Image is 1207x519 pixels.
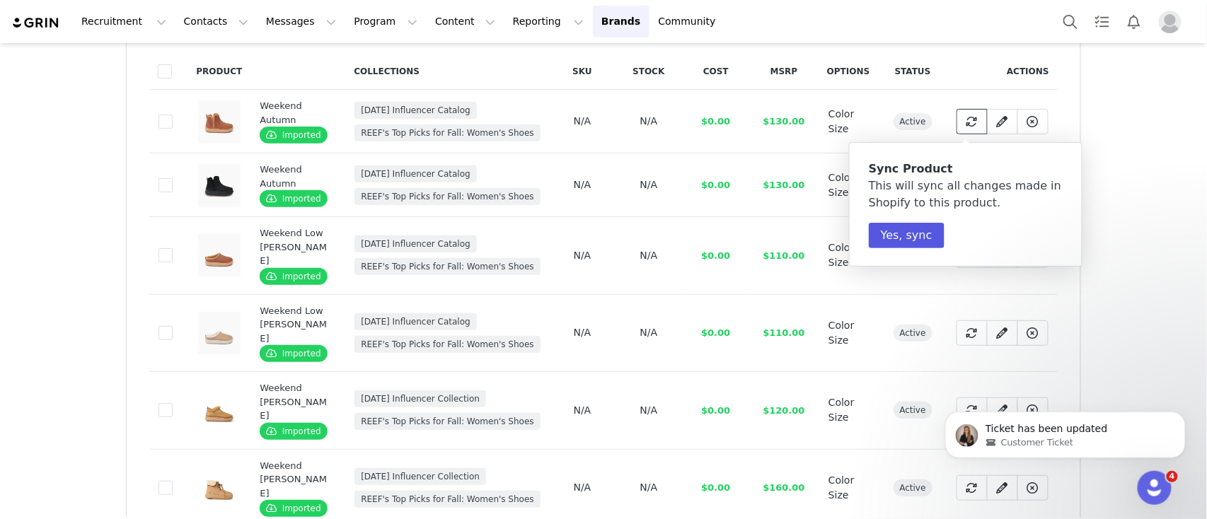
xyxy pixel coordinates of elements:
[354,258,541,275] span: REEF's Top Picks for Fall: Women's Shoes
[354,188,541,205] span: REEF's Top Picks for Fall: Women's Shoes
[894,325,932,342] span: active
[354,336,541,353] span: REEF's Top Picks for Fall: Women's Shoes
[1087,6,1118,37] a: Tasks
[354,124,541,141] span: REEF's Top Picks for Fall: Women's Shoes
[701,116,730,127] span: $0.00
[1119,6,1150,37] button: Notifications
[701,327,730,338] span: $0.00
[260,226,328,268] div: Weekend Low [PERSON_NAME]
[1159,11,1182,33] img: placeholder-profile.jpg
[73,6,175,37] button: Recruitment
[260,304,328,346] div: Weekend Low [PERSON_NAME]
[260,127,327,144] span: Imported
[198,234,241,276] img: CJ5531_WEEKENDLOWBROOKE_COCOA_RS-900x900-831cf75.jpg
[828,170,869,200] div: Color Size
[894,479,932,496] span: active
[828,473,869,503] div: Color Size
[345,6,426,37] button: Program
[187,53,250,90] th: Product
[869,161,1063,211] p: This will sync all changes made in Shopify to this product.
[574,250,591,261] span: N/A
[615,53,682,90] th: Stock
[198,389,241,431] img: CJ9385_WEEKEND_OLIVIA_TAN_RS_SHADOW-900x900-c4cc11b.png
[701,250,730,261] span: $0.00
[260,163,328,190] div: Weekend Autumn
[504,6,592,37] button: Reporting
[1167,471,1178,482] span: 4
[574,179,591,190] span: N/A
[763,405,805,416] span: $120.00
[593,6,649,37] a: Brands
[683,53,750,90] th: Cost
[763,482,805,493] span: $160.00
[260,190,327,207] span: Imported
[1055,6,1086,37] button: Search
[354,413,541,430] span: REEF's Top Picks for Fall: Women's Shoes
[763,250,805,261] span: $110.00
[354,390,486,407] span: [DATE] Influencer Collection
[175,6,257,37] button: Contacts
[354,313,477,330] span: [DATE] Influencer Catalog
[345,53,550,90] th: Collections
[701,180,730,190] span: $0.00
[763,327,805,338] span: $110.00
[828,240,869,270] div: Color Size
[819,53,879,90] th: Options
[701,405,730,416] span: $0.00
[640,482,658,493] span: N/A
[258,6,345,37] button: Messages
[894,402,932,419] span: active
[640,115,658,127] span: N/A
[879,53,947,90] th: Status
[198,467,241,509] img: CJ8194_WEEKEND_DAWN_TAN_RS_SHADOW-900x900-c4cc11b.png
[924,382,1207,481] iframe: Intercom notifications message
[640,327,658,338] span: N/A
[1150,11,1196,33] button: Profile
[354,235,477,252] span: [DATE] Influencer Catalog
[198,164,241,206] img: CJ5663_WEEKEND_AUTUMN_BLACK_RS-900x900-831cf75.jpg
[198,312,241,354] img: CJ5665_WEEKENDLOWBROOKE_OASIS_RS-900x900-831cf75.jpg
[869,223,945,248] button: Yes, sync
[650,6,731,37] a: Community
[749,53,819,90] th: MSRP
[869,162,953,175] strong: Sync Product
[574,115,591,127] span: N/A
[947,53,1058,90] th: Actions
[260,423,327,440] span: Imported
[354,165,477,182] span: [DATE] Influencer Catalog
[260,268,327,285] span: Imported
[640,404,658,416] span: N/A
[763,180,805,190] span: $130.00
[260,381,328,423] div: Weekend [PERSON_NAME]
[198,100,241,143] img: CJ6546_WEEKENDAUTUMN_COCOA_RS-900x900-831cf75_8463b57e-0525-43fd-a92a-d18f96d52932.jpg
[260,99,328,127] div: Weekend Autumn
[701,482,730,493] span: $0.00
[640,179,658,190] span: N/A
[763,116,805,127] span: $130.00
[550,53,616,90] th: SKU
[574,482,591,493] span: N/A
[640,250,658,261] span: N/A
[260,500,327,517] span: Imported
[574,327,591,338] span: N/A
[11,16,61,30] img: grin logo
[1138,471,1172,505] iframe: Intercom live chat
[427,6,504,37] button: Content
[894,113,932,130] span: active
[828,318,869,348] div: Color Size
[260,345,327,362] span: Imported
[354,468,486,485] span: [DATE] Influencer Collection
[260,459,328,501] div: Weekend [PERSON_NAME]
[828,395,869,425] div: Color Size
[354,491,541,508] span: REEF's Top Picks for Fall: Women's Shoes
[828,107,869,136] div: Color Size
[574,404,591,416] span: N/A
[354,102,477,119] span: [DATE] Influencer Catalog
